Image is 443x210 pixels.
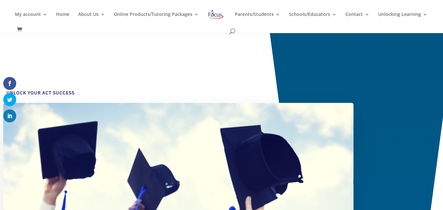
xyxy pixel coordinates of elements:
[208,9,224,20] img: Focus on Learning
[78,12,105,27] a: About Us
[235,12,280,27] a: Parents/Students
[6,90,344,100] h4: Unlock Your ACT Success
[15,12,47,27] a: My account
[345,12,369,27] a: Contact
[378,12,427,27] a: Unlocking Learning
[56,12,69,27] a: Home
[289,12,337,27] a: Schools/Educators
[114,12,199,27] a: Online Products/Tutoring Packages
